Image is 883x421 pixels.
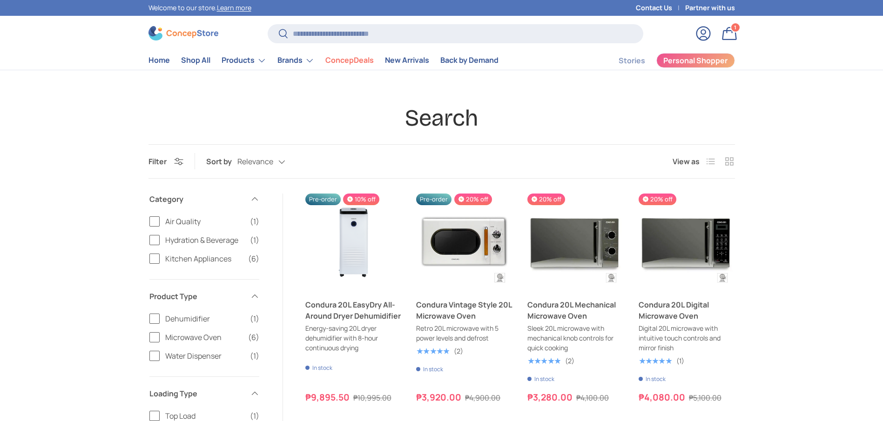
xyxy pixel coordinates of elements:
a: Condura 20L Mechanical Microwave Oven [527,299,624,321]
span: Hydration & Beverage [165,234,244,246]
img: ConcepStore [148,26,218,40]
span: 20% off [527,194,565,205]
a: Shop All [181,51,210,69]
span: View as [673,156,700,167]
p: Welcome to our store. [148,3,251,13]
summary: Product Type [149,280,259,313]
span: Loading Type [149,388,244,399]
span: Dehumidifier [165,313,244,324]
span: Filter [148,156,167,167]
a: Condura 20L Digital Microwave Oven [639,299,735,321]
span: 20% off [639,194,676,205]
span: 1 [734,24,736,31]
button: Filter [148,156,183,167]
summary: Loading Type [149,377,259,410]
a: Condura 20L Digital Microwave Oven [639,194,735,290]
span: 10% off [343,194,379,205]
a: Back by Demand [440,51,499,69]
span: (1) [250,350,259,361]
span: Pre-order [305,194,341,205]
a: Learn more [217,3,251,12]
span: (6) [248,332,259,343]
a: Contact Us [636,3,685,13]
span: Relevance [237,157,273,166]
span: (1) [250,216,259,227]
span: (6) [248,253,259,264]
summary: Brands [272,51,320,70]
nav: Secondary [596,51,735,70]
a: Condura Vintage Style 20L Microwave Oven [416,299,512,321]
a: Products [222,51,266,70]
span: Kitchen Appliances [165,253,243,264]
a: Condura 20L Mechanical Microwave Oven [527,194,624,290]
a: Brands [277,51,314,70]
span: 20% off [454,194,492,205]
span: Air Quality [165,216,244,227]
span: (1) [250,234,259,246]
span: Personal Shopper [663,57,728,64]
span: Category [149,194,244,205]
a: Condura 20L EasyDry All-Around Dryer Dehumidifier [305,299,402,321]
label: Sort by [206,156,237,167]
span: (1) [250,313,259,324]
button: Relevance [237,154,304,170]
a: Condura 20L EasyDry All-Around Dryer Dehumidifier [305,194,402,290]
a: Personal Shopper [656,53,735,68]
a: Home [148,51,170,69]
span: Water Dispenser [165,350,244,361]
a: Partner with us [685,3,735,13]
span: Product Type [149,291,244,302]
a: ConcepDeals [325,51,374,69]
a: New Arrivals [385,51,429,69]
a: Condura Vintage Style 20L Microwave Oven [416,194,512,290]
nav: Primary [148,51,499,70]
summary: Products [216,51,272,70]
span: Pre-order [416,194,452,205]
span: Microwave Oven [165,332,243,343]
h1: Search [148,104,735,133]
summary: Category [149,182,259,216]
a: Stories [619,52,645,70]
